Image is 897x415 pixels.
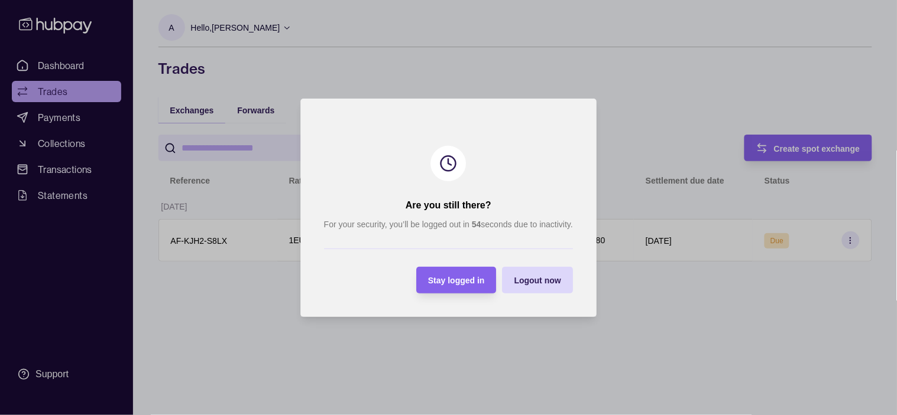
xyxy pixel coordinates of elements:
p: For your security, you’ll be logged out in seconds due to inactivity. [324,218,573,231]
span: Logout now [514,276,561,285]
strong: 54 [472,220,481,229]
span: Stay logged in [428,276,485,285]
h2: Are you still there? [406,199,491,212]
button: Logout now [503,267,573,293]
button: Stay logged in [416,267,497,293]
